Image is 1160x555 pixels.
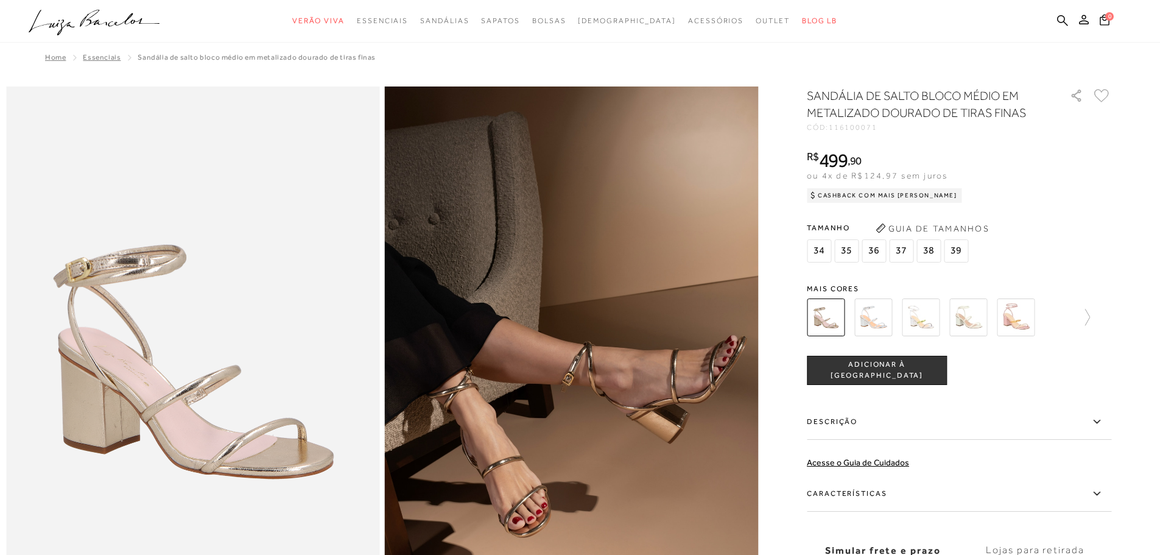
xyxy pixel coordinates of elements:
span: Sandálias [420,16,469,25]
a: categoryNavScreenReaderText [292,10,345,32]
i: , [848,155,862,166]
img: SANDÁLIA DE SALTO MÉDIO EM VERNIZ OFF WHITE [949,299,987,336]
img: SANDÁLIA SALTO MÉDIO ROSÉ [997,299,1035,336]
i: R$ [807,151,819,162]
span: ou 4x de R$124,97 sem juros [807,171,947,180]
span: Essenciais [357,16,408,25]
a: categoryNavScreenReaderText [420,10,469,32]
h1: SANDÁLIA DE SALTO BLOCO MÉDIO EM METALIZADO DOURADO DE TIRAS FINAS [807,87,1035,121]
button: ADICIONAR À [GEOGRAPHIC_DATA] [807,356,947,385]
label: Características [807,476,1111,512]
span: 116100071 [829,123,877,132]
span: 35 [834,239,859,263]
span: 34 [807,239,831,263]
a: categoryNavScreenReaderText [532,10,566,32]
a: categoryNavScreenReaderText [688,10,743,32]
span: 0 [1105,12,1114,21]
span: 36 [862,239,886,263]
img: SANDÁLIA DE SALTO BLOCO MÉDIO EM METALIZADO PRATA DE TIRAS FINAS [854,299,892,336]
button: 0 [1096,13,1113,30]
span: 39 [944,239,968,263]
a: categoryNavScreenReaderText [357,10,408,32]
img: SANDÁLIA DE SALTO BLOCO MÉDIO EM METALIZADO DOURADO DE TIRAS FINAS [807,299,845,336]
span: 38 [916,239,941,263]
span: Bolsas [532,16,566,25]
span: Outlet [756,16,790,25]
a: Essenciais [83,53,121,62]
span: BLOG LB [802,16,837,25]
a: categoryNavScreenReaderText [481,10,519,32]
span: Verão Viva [292,16,345,25]
span: [DEMOGRAPHIC_DATA] [578,16,676,25]
a: categoryNavScreenReaderText [756,10,790,32]
div: Cashback com Mais [PERSON_NAME] [807,188,962,203]
span: SANDÁLIA DE SALTO BLOCO MÉDIO EM METALIZADO DOURADO DE TIRAS FINAS [138,53,376,62]
a: Home [45,53,66,62]
div: CÓD: [807,124,1050,131]
span: 37 [889,239,913,263]
span: 90 [850,154,862,167]
span: Acessórios [688,16,743,25]
img: SANDÁLIA DE SALTO MÉDIO EM METALIZADO PRATA MULTICOR [902,299,940,336]
a: Acesse o Guia de Cuidados [807,458,909,467]
label: Descrição [807,405,1111,440]
a: noSubCategoriesText [578,10,676,32]
span: Sapatos [481,16,519,25]
span: 499 [819,149,848,171]
a: BLOG LB [802,10,837,32]
span: Mais cores [807,285,1111,292]
button: Guia de Tamanhos [871,219,993,238]
span: ADICIONAR À [GEOGRAPHIC_DATA] [807,359,946,381]
span: Tamanho [807,219,971,237]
